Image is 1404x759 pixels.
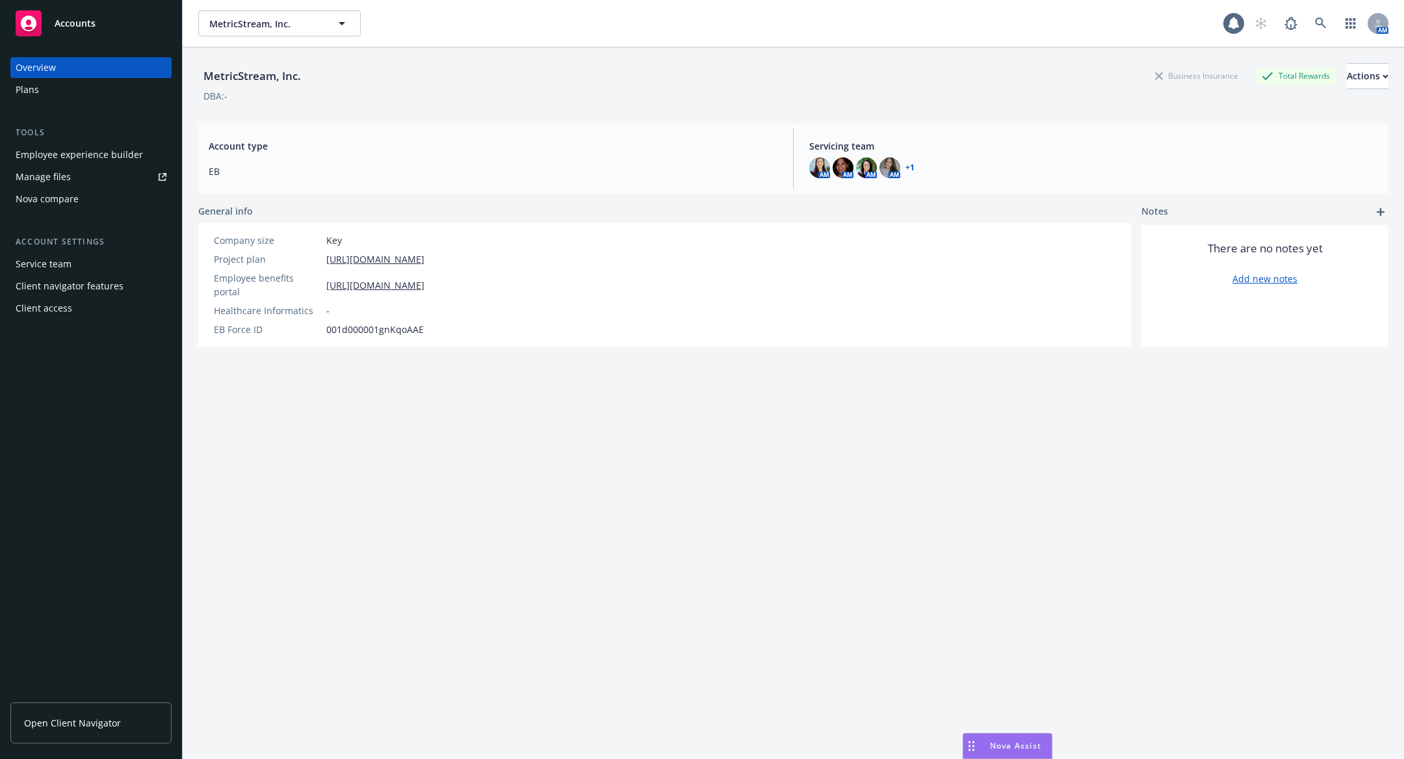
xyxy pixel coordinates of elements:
div: Service team [16,254,71,274]
span: Servicing team [809,139,1378,153]
div: Drag to move [963,734,980,758]
div: Plans [16,79,39,100]
a: Overview [10,57,172,78]
a: Nova compare [10,189,172,209]
span: 001d000001gnKqoAAE [326,323,424,336]
div: MetricStream, Inc. [198,68,306,85]
span: - [326,304,330,317]
a: Search [1308,10,1334,36]
div: DBA: - [203,89,227,103]
a: [URL][DOMAIN_NAME] [326,278,424,292]
div: Actions [1347,64,1388,88]
button: MetricStream, Inc. [198,10,361,36]
div: Employee benefits portal [214,271,321,299]
div: Overview [16,57,56,78]
a: Plans [10,79,172,100]
a: Service team [10,254,172,274]
a: add [1373,204,1388,220]
div: Employee experience builder [16,144,143,165]
div: Company size [214,233,321,247]
a: Switch app [1338,10,1364,36]
a: [URL][DOMAIN_NAME] [326,252,424,266]
a: Report a Bug [1278,10,1304,36]
div: Business Insurance [1149,68,1245,84]
img: photo [809,157,830,178]
div: EB Force ID [214,323,321,336]
a: Client navigator features [10,276,172,297]
img: photo [879,157,900,178]
div: Total Rewards [1255,68,1336,84]
button: Nova Assist [963,733,1052,759]
span: Account type [209,139,777,153]
span: General info [198,204,253,218]
button: Actions [1347,63,1388,89]
div: Healthcare Informatics [214,304,321,317]
span: EB [209,165,777,178]
span: Key [326,233,342,247]
span: Accounts [55,18,96,29]
div: Account settings [10,235,172,248]
div: Manage files [16,166,71,187]
a: Employee experience builder [10,144,172,165]
div: Project plan [214,252,321,266]
span: Open Client Navigator [24,716,121,730]
span: Nova Assist [990,740,1041,751]
div: Client navigator features [16,276,123,297]
a: +1 [905,164,915,172]
div: Nova compare [16,189,79,209]
span: There are no notes yet [1208,241,1323,256]
a: Accounts [10,5,172,42]
div: Client access [16,298,72,319]
span: MetricStream, Inc. [209,17,322,31]
div: Tools [10,126,172,139]
a: Client access [10,298,172,319]
a: Manage files [10,166,172,187]
a: Start snowing [1248,10,1274,36]
span: Notes [1141,204,1168,220]
img: photo [833,157,853,178]
img: photo [856,157,877,178]
a: Add new notes [1232,272,1297,286]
